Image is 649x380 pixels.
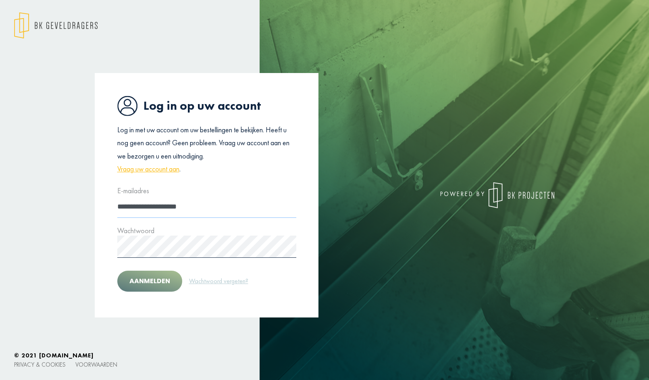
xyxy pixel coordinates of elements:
img: logo [489,182,554,208]
img: icon [117,96,137,116]
label: Wachtwoord [117,224,154,237]
button: Aanmelden [117,271,182,292]
a: Privacy & cookies [14,361,66,368]
h1: Log in op uw account [117,96,296,116]
label: E-mailadres [117,184,149,197]
p: Log in met uw account om uw bestellingen te bekijken. Heeft u nog geen account? Geen probleem. Vr... [117,123,296,176]
h6: © 2021 [DOMAIN_NAME] [14,352,635,359]
img: logo [14,12,98,39]
a: Vraag uw account aan [117,163,179,175]
div: powered by [331,182,554,208]
a: Voorwaarden [75,361,117,368]
a: Wachtwoord vergeten? [189,276,249,286]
